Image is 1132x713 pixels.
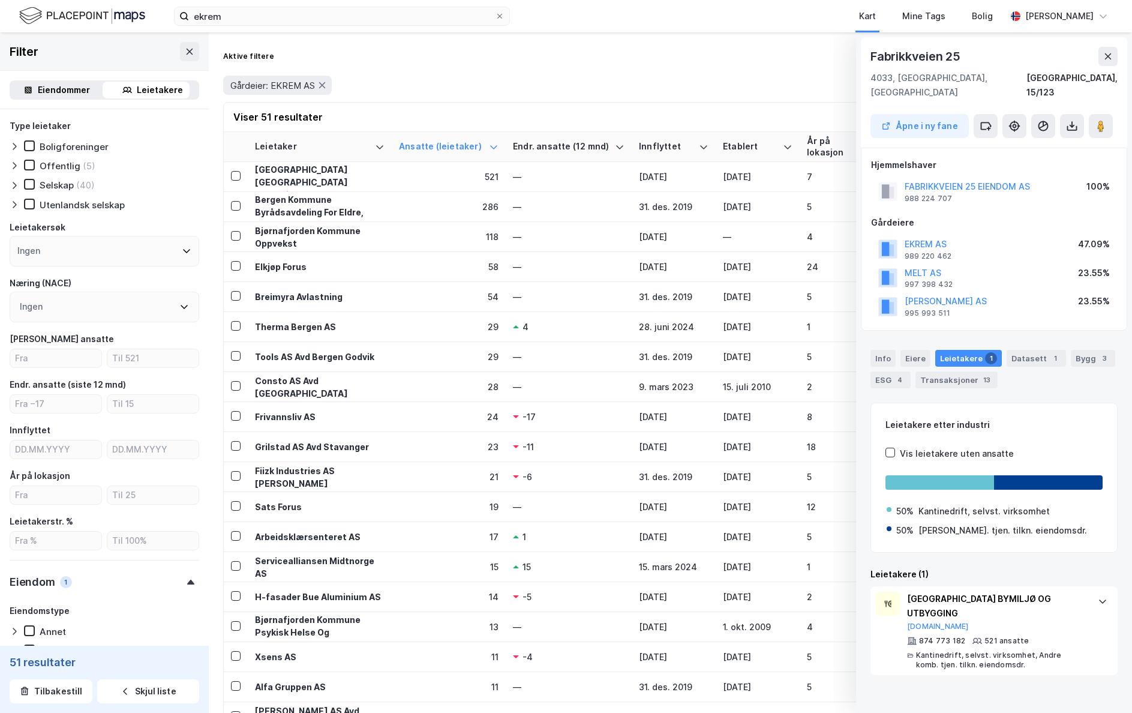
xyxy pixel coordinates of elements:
[807,441,870,453] div: 18
[513,141,610,152] div: Endr. ansatte (12 mnd)
[870,47,963,66] div: Fabrikkveien 25
[900,350,930,367] div: Eiere
[399,381,499,393] div: 28
[723,350,792,363] div: [DATE]
[10,469,70,483] div: År på lokasjon
[10,378,126,392] div: Endr. ansatte (siste 12 mnd)
[399,651,499,663] div: 11
[20,299,43,314] div: Ingen
[255,651,385,663] div: Xsens AS
[807,290,870,303] div: 5
[1007,350,1066,367] div: Datasett
[723,200,792,213] div: [DATE]
[807,501,870,513] div: 12
[915,372,998,388] div: Transaksjoner
[399,681,499,693] div: 11
[984,636,1029,646] div: 521 ansatte
[10,486,101,504] input: Fra
[807,411,870,423] div: 8
[40,141,109,152] div: Boligforeninger
[807,260,870,273] div: 24
[83,160,95,172] div: (5)
[60,576,72,588] div: 1
[255,350,385,363] div: Tools AS Avd Bergen Godvik
[723,141,778,152] div: Etablert
[523,320,529,333] div: 4
[639,531,708,543] div: [DATE]
[10,423,50,438] div: Innflyttet
[255,193,385,231] div: Bergen Kommune Byrådsavdeling For Eldre, Helse Og Omsorg
[639,350,708,363] div: 31. des. 2019
[639,260,708,273] div: [DATE]
[900,447,1014,461] div: Vis leietakere uten ansatte
[10,349,101,367] input: Fra
[513,200,624,213] div: —
[255,441,385,453] div: Grilstad AS Avd Stavanger
[10,679,92,703] button: Tilbakestill
[807,471,870,483] div: 5
[1072,655,1132,713] iframe: Chat Widget
[723,260,792,273] div: [DATE]
[399,501,499,513] div: 19
[639,381,708,393] div: 9. mars 2023
[10,575,55,589] div: Eiendom
[107,395,199,413] input: Til 15
[10,604,70,618] div: Eiendomstype
[905,280,953,289] div: 997 398 432
[871,158,1117,172] div: Hjemmelshaver
[723,411,792,423] div: [DATE]
[189,7,495,25] input: Søk på adresse, matrikkel, gårdeiere, leietakere eller personer
[399,591,499,603] div: 14
[523,441,534,453] div: -11
[918,523,1087,538] div: [PERSON_NAME]. tjen. tilkn. eiendomsdr.
[639,441,708,453] div: [DATE]
[870,372,911,388] div: ESG
[723,561,792,573] div: [DATE]
[1071,350,1115,367] div: Bygg
[723,381,792,393] div: 15. juli 2010
[871,215,1117,230] div: Gårdeiere
[639,170,708,183] div: [DATE]
[513,230,624,243] div: —
[639,501,708,513] div: [DATE]
[523,591,532,603] div: -5
[807,200,870,213] div: 5
[107,349,199,367] input: Til 521
[107,441,199,459] input: DD.MM.YYYY
[905,194,952,203] div: 988 224 707
[1098,352,1110,364] div: 3
[107,532,199,550] input: Til 100%
[807,531,870,543] div: 5
[807,381,870,393] div: 2
[513,501,624,513] div: —
[233,110,323,124] div: Viser 51 resultater
[1086,179,1110,194] div: 100%
[513,260,624,273] div: —
[639,141,694,152] div: Innflyttet
[639,681,708,693] div: 31. des. 2019
[513,681,624,693] div: —
[935,350,1002,367] div: Leietakere
[1025,9,1094,23] div: [PERSON_NAME]
[1078,237,1110,251] div: 47.09%
[255,465,385,490] div: Fiizk Industries AS [PERSON_NAME]
[870,114,969,138] button: Åpne i ny fane
[107,486,199,504] input: Til 25
[255,591,385,603] div: H-fasader Bue Aluminium AS
[255,555,385,580] div: Servicealliansen Midtnorge AS
[230,80,315,91] span: Gårdeier: EKREM AS
[723,230,792,243] div: —
[723,501,792,513] div: [DATE]
[807,561,870,573] div: 1
[639,621,708,633] div: [DATE]
[10,514,73,529] div: Leietakerstr. %
[40,160,80,172] div: Offentlig
[723,651,792,663] div: [DATE]
[639,411,708,423] div: [DATE]
[523,531,526,543] div: 1
[399,561,499,573] div: 15
[255,501,385,513] div: Sats Forus
[399,200,499,213] div: 286
[985,352,997,364] div: 1
[807,651,870,663] div: 5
